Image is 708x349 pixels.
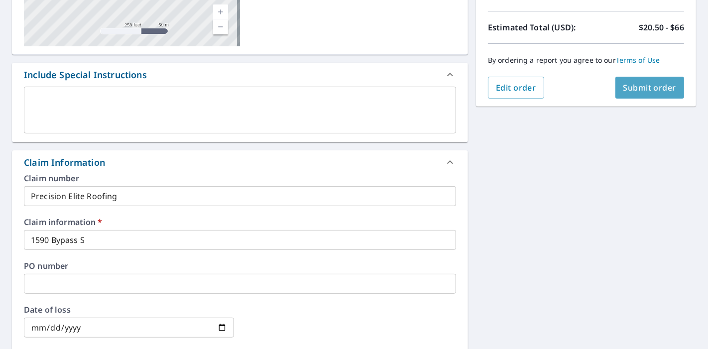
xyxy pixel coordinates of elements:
[24,156,105,169] div: Claim Information
[24,262,456,270] label: PO number
[488,56,684,65] p: By ordering a report you agree to our
[24,174,456,182] label: Claim number
[24,68,147,82] div: Include Special Instructions
[496,82,536,93] span: Edit order
[213,19,228,34] a: Current Level 17, Zoom Out
[616,55,660,65] a: Terms of Use
[488,77,544,99] button: Edit order
[24,306,234,314] label: Date of loss
[488,21,586,33] p: Estimated Total (USD):
[213,4,228,19] a: Current Level 17, Zoom In
[12,63,468,87] div: Include Special Instructions
[12,150,468,174] div: Claim Information
[615,77,685,99] button: Submit order
[639,21,684,33] p: $20.50 - $66
[623,82,677,93] span: Submit order
[24,218,456,226] label: Claim information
